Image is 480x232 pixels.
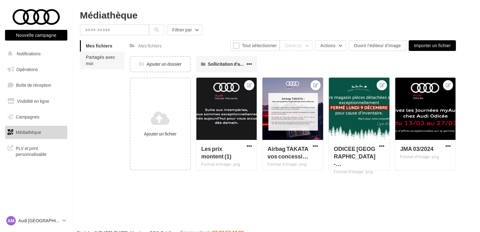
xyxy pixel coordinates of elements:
[16,114,40,119] span: Campagnes
[349,40,406,51] button: Ouvrir l'éditeur d'image
[8,218,14,224] span: AM
[280,40,312,51] button: Gérer(0)
[80,10,472,19] div: Médiathèque
[334,145,375,167] span: ODICEE Aix-Marseille-St Vic - Fermeture inventaire 2024-1
[4,63,69,76] a: Opérations
[4,47,66,60] button: Notifications
[17,51,41,56] span: Notifications
[201,162,252,167] div: Format d'image: png
[5,215,67,227] a: AM Audi [GEOGRAPHIC_DATA]
[167,25,202,35] button: Filtrer par
[400,145,433,152] span: JMA 03/2024
[18,218,60,224] p: Audi [GEOGRAPHIC_DATA]
[201,145,232,160] span: Les prix montent (1)
[4,141,69,160] a: PLV et print personnalisable
[334,169,384,175] div: Format d'image: png
[138,43,162,49] div: Mes fichiers
[320,43,335,48] span: Actions
[414,43,451,48] span: Importer un fichier
[400,154,451,160] div: Format d'image: png
[133,131,187,137] div: Ajouter un fichier
[4,95,69,108] a: Visibilité en ligne
[16,144,65,157] span: PLV et print personnalisable
[5,30,67,41] button: Nouvelle campagne
[267,145,308,160] span: Airbag TAKATA vos concessions Audi Odicée vous informe
[17,98,49,104] span: Visibilité en ligne
[208,61,246,67] span: Sollicitation d'avis
[16,130,41,135] span: Médiathèque
[315,40,346,51] button: Actions
[409,40,456,51] button: Importer un fichier
[16,67,38,72] span: Opérations
[86,43,112,48] span: Mes fichiers
[86,54,115,66] span: Partagés avec moi
[230,40,280,51] button: Tout sélectionner
[267,162,318,167] div: Format d'image: png
[4,110,69,124] a: Campagnes
[16,82,51,88] span: Boîte de réception
[297,43,302,48] span: (0)
[4,78,69,92] a: Boîte de réception
[4,126,69,139] a: Médiathèque
[131,61,190,67] div: Ajouter un dossier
